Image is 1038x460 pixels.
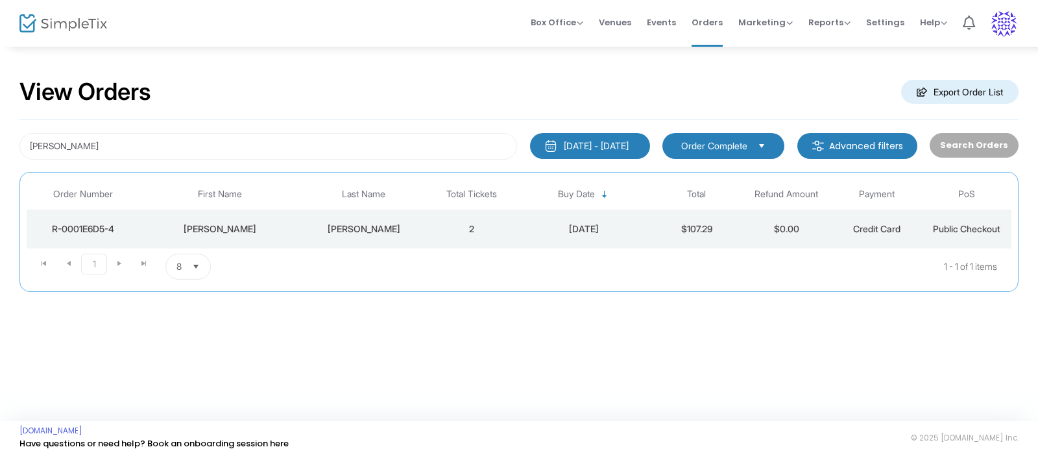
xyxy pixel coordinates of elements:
div: R-0001E6D5-4 [30,223,136,236]
span: Credit Card [853,223,900,234]
span: Page 1 [81,254,107,274]
div: 9/5/2025 [520,223,649,236]
button: [DATE] - [DATE] [530,133,650,159]
span: PoS [958,189,975,200]
div: [DATE] - [DATE] [564,139,629,152]
button: Select [187,254,205,279]
img: monthly [544,139,557,152]
span: Public Checkout [933,223,1000,234]
button: Select [753,139,771,153]
div: Kathleen [142,223,298,236]
input: Search by name, email, phone, order number, ip address, or last 4 digits of card [19,133,517,160]
span: Events [647,6,676,39]
m-button: Advanced filters [797,133,917,159]
kendo-pager-info: 1 - 1 of 1 items [340,254,997,280]
m-button: Export Order List [901,80,1019,104]
div: Data table [27,179,1011,248]
th: Refund Amount [742,179,832,210]
a: Have questions or need help? Book an onboarding session here [19,437,289,450]
img: filter [812,139,825,152]
span: 8 [176,260,182,273]
span: First Name [198,189,242,200]
span: Order Number [53,189,113,200]
th: Total Tickets [427,179,517,210]
th: Total [651,179,742,210]
td: 2 [427,210,517,248]
span: © 2025 [DOMAIN_NAME] Inc. [911,433,1019,443]
td: $0.00 [742,210,832,248]
span: Venues [599,6,631,39]
span: Box Office [531,16,583,29]
span: Buy Date [558,189,595,200]
a: [DOMAIN_NAME] [19,426,82,436]
span: Marketing [738,16,793,29]
span: Last Name [342,189,385,200]
div: Gaines [304,223,424,236]
span: Orders [692,6,723,39]
span: Help [920,16,947,29]
span: Order Complete [681,139,747,152]
span: Settings [866,6,904,39]
span: Reports [808,16,851,29]
span: Payment [859,189,895,200]
h2: View Orders [19,78,151,106]
td: $107.29 [651,210,742,248]
span: Sortable [599,189,610,200]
